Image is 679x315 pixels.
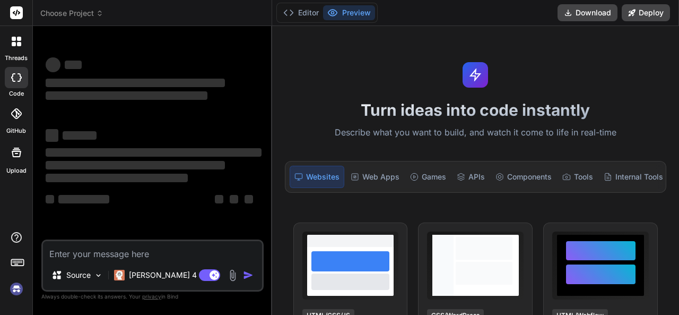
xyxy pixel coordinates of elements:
img: icon [243,270,254,280]
span: ‌ [215,195,223,203]
div: Tools [558,166,597,188]
span: Choose Project [40,8,103,19]
span: ‌ [46,79,225,87]
h1: Turn ideas into code instantly [278,100,673,120]
label: GitHub [6,126,26,135]
button: Preview [323,5,375,20]
img: Claude 4 Sonnet [114,270,125,280]
div: Websites [290,166,344,188]
button: Download [558,4,617,21]
span: ‌ [58,195,109,203]
button: Editor [279,5,323,20]
img: signin [7,280,25,298]
span: ‌ [245,195,253,203]
div: Internal Tools [599,166,667,188]
label: threads [5,54,28,63]
span: ‌ [46,161,225,169]
span: ‌ [65,61,82,69]
span: ‌ [46,57,60,72]
span: ‌ [63,131,97,140]
div: Web Apps [346,166,404,188]
span: ‌ [46,195,54,203]
p: Always double-check its answers. Your in Bind [41,292,264,302]
span: ‌ [46,91,207,100]
div: APIs [452,166,489,188]
span: ‌ [46,148,262,157]
p: [PERSON_NAME] 4 S.. [129,270,208,280]
span: ‌ [230,195,238,203]
div: Games [406,166,450,188]
div: Components [491,166,556,188]
label: Upload [6,166,27,175]
button: Deploy [622,4,670,21]
p: Source [66,270,91,280]
span: ‌ [46,129,58,142]
p: Describe what you want to build, and watch it come to life in real-time [278,126,673,140]
label: code [9,89,24,98]
span: ‌ [46,174,188,182]
span: privacy [142,293,161,300]
img: attachment [227,269,239,282]
img: Pick Models [94,271,103,280]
